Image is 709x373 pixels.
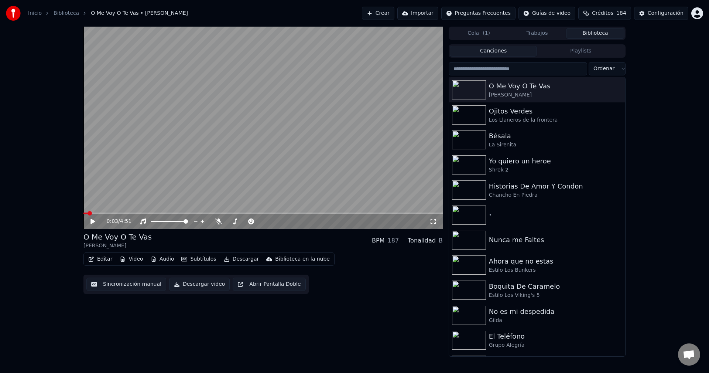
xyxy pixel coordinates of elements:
[566,28,624,39] button: Biblioteca
[85,254,115,264] button: Editar
[648,10,684,17] div: Configuración
[148,254,177,264] button: Audio
[489,116,622,124] div: Los Llaneros de la frontera
[489,317,622,324] div: Gilda
[107,218,124,225] div: /
[120,218,131,225] span: 4:51
[397,7,438,20] button: Importar
[518,7,575,20] button: Guías de video
[233,278,305,291] button: Abrir Pantalla Doble
[508,28,566,39] button: Trabajos
[489,191,622,199] div: Chancho En Piedra
[83,242,152,250] div: [PERSON_NAME]
[362,7,394,20] button: Crear
[678,343,700,366] div: Chat abierto
[450,28,508,39] button: Cola
[441,7,516,20] button: Preguntas Frecuentes
[489,141,622,149] div: La Sirenita
[489,81,622,91] div: O Me Voy O Te Vas
[489,106,622,116] div: Ojitos Verdes
[439,236,443,245] div: B
[6,6,21,21] img: youka
[489,256,622,267] div: Ahora que no estas
[616,10,626,17] span: 184
[592,10,613,17] span: Créditos
[275,255,330,263] div: Biblioteca en la nube
[578,7,631,20] button: Créditos184
[54,10,79,17] a: Biblioteca
[91,10,188,17] span: O Me Voy O Te Vas • [PERSON_NAME]
[221,254,262,264] button: Descargar
[593,65,614,72] span: Ordenar
[117,254,146,264] button: Video
[489,91,622,99] div: [PERSON_NAME]
[489,211,622,219] div: •
[489,166,622,174] div: Shrek 2
[408,236,436,245] div: Tonalidad
[489,131,622,141] div: Bésala
[489,292,622,299] div: Estilo Los Viking's 5
[489,281,622,292] div: Boquita De Caramelo
[489,181,622,191] div: Historias De Amor Y Condon
[388,236,399,245] div: 187
[489,306,622,317] div: No es mi despedida
[83,232,152,242] div: O Me Voy O Te Vas
[107,218,118,225] span: 0:03
[169,278,230,291] button: Descargar video
[634,7,688,20] button: Configuración
[28,10,188,17] nav: breadcrumb
[537,46,624,57] button: Playlists
[28,10,42,17] a: Inicio
[489,235,622,245] div: Nunca me Faltes
[86,278,166,291] button: Sincronización manual
[489,156,622,166] div: Yo quiero un heroe
[489,267,622,274] div: Estilo Los Bunkers
[178,254,219,264] button: Subtítulos
[489,331,622,342] div: El Teléfono
[489,342,622,349] div: Grupo Alegría
[372,236,384,245] div: BPM
[483,30,490,37] span: ( 1 )
[450,46,537,57] button: Canciones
